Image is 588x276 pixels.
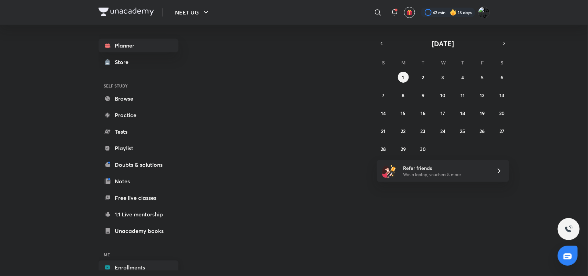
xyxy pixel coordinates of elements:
button: September 17, 2025 [437,108,448,119]
abbr: September 24, 2025 [440,128,445,134]
div: Store [115,58,133,66]
a: Playlist [99,141,178,155]
abbr: September 28, 2025 [381,146,386,152]
button: September 13, 2025 [497,90,508,101]
button: September 18, 2025 [457,108,468,119]
button: September 23, 2025 [417,125,429,136]
button: September 2, 2025 [417,72,429,83]
abbr: September 14, 2025 [381,110,386,116]
button: September 29, 2025 [398,143,409,154]
a: Planner [99,39,178,52]
abbr: September 4, 2025 [461,74,464,81]
abbr: September 2, 2025 [422,74,424,81]
a: Notes [99,174,178,188]
a: 1:1 Live mentorship [99,207,178,221]
a: Store [99,55,178,69]
h6: SELF STUDY [99,80,178,92]
button: September 7, 2025 [378,90,389,101]
abbr: September 12, 2025 [480,92,485,99]
abbr: September 16, 2025 [421,110,425,116]
a: Practice [99,108,178,122]
button: September 1, 2025 [398,72,409,83]
button: September 15, 2025 [398,108,409,119]
abbr: September 30, 2025 [420,146,426,152]
abbr: September 17, 2025 [441,110,445,116]
button: September 5, 2025 [477,72,488,83]
button: NEET UG [171,6,214,19]
abbr: Monday [402,59,406,66]
abbr: September 21, 2025 [381,128,386,134]
button: September 25, 2025 [457,125,468,136]
button: September 6, 2025 [497,72,508,83]
img: referral [382,164,396,178]
a: Free live classes [99,191,178,205]
abbr: September 27, 2025 [500,128,505,134]
abbr: September 1, 2025 [402,74,404,81]
abbr: September 25, 2025 [460,128,465,134]
abbr: September 22, 2025 [401,128,406,134]
abbr: September 13, 2025 [500,92,505,99]
abbr: September 15, 2025 [401,110,406,116]
abbr: September 7, 2025 [382,92,385,99]
button: September 28, 2025 [378,143,389,154]
abbr: September 5, 2025 [481,74,484,81]
button: September 27, 2025 [497,125,508,136]
button: September 19, 2025 [477,108,488,119]
abbr: September 10, 2025 [440,92,445,99]
h6: ME [99,249,178,260]
button: September 10, 2025 [437,90,448,101]
abbr: September 6, 2025 [501,74,504,81]
a: Unacademy books [99,224,178,238]
button: [DATE] [386,39,499,48]
abbr: September 18, 2025 [460,110,465,116]
abbr: September 9, 2025 [422,92,424,99]
abbr: September 20, 2025 [499,110,505,116]
button: avatar [404,7,415,18]
a: Enrollments [99,260,178,274]
abbr: Tuesday [422,59,424,66]
h6: Refer friends [403,164,488,172]
button: September 16, 2025 [417,108,429,119]
a: Company Logo [99,8,154,18]
p: Win a laptop, vouchers & more [403,172,488,178]
a: Doubts & solutions [99,158,178,172]
img: avatar [406,9,413,16]
button: September 12, 2025 [477,90,488,101]
abbr: September 26, 2025 [480,128,485,134]
abbr: September 19, 2025 [480,110,485,116]
abbr: September 29, 2025 [401,146,406,152]
abbr: Saturday [501,59,504,66]
button: September 24, 2025 [437,125,448,136]
button: September 30, 2025 [417,143,429,154]
button: September 3, 2025 [437,72,448,83]
img: tanistha Dey [478,7,490,18]
abbr: September 3, 2025 [441,74,444,81]
button: September 26, 2025 [477,125,488,136]
button: September 14, 2025 [378,108,389,119]
a: Browse [99,92,178,105]
abbr: September 11, 2025 [461,92,465,99]
button: September 21, 2025 [378,125,389,136]
abbr: Thursday [461,59,464,66]
button: September 20, 2025 [497,108,508,119]
abbr: Friday [481,59,484,66]
img: Company Logo [99,8,154,16]
abbr: Wednesday [441,59,446,66]
button: September 11, 2025 [457,90,468,101]
img: ttu [565,225,573,233]
img: streak [450,9,457,16]
button: September 22, 2025 [398,125,409,136]
abbr: September 8, 2025 [402,92,405,99]
button: September 8, 2025 [398,90,409,101]
abbr: Sunday [382,59,385,66]
abbr: September 23, 2025 [421,128,426,134]
button: September 4, 2025 [457,72,468,83]
button: September 9, 2025 [417,90,429,101]
a: Tests [99,125,178,139]
span: [DATE] [432,39,454,48]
